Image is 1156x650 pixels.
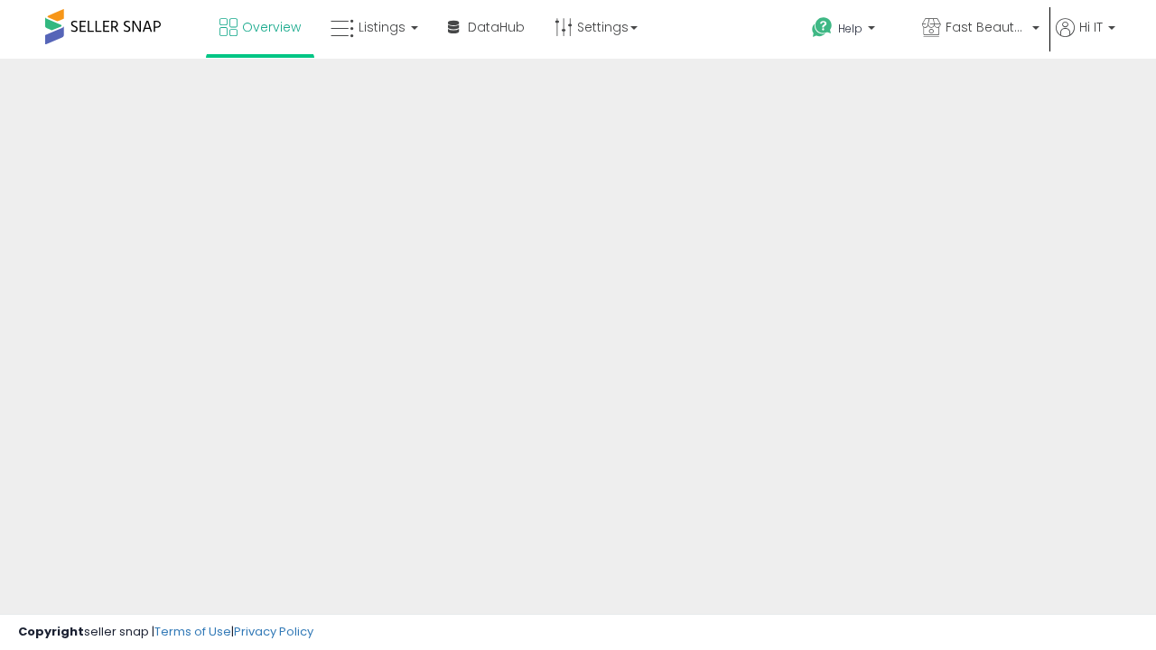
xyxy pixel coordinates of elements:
[18,623,84,640] strong: Copyright
[1056,18,1115,59] a: Hi IT
[1079,18,1103,36] span: Hi IT
[18,624,313,641] div: seller snap | |
[946,18,1027,36] span: Fast Beauty ([GEOGRAPHIC_DATA])
[811,16,834,39] i: Get Help
[154,623,231,640] a: Terms of Use
[468,18,525,36] span: DataHub
[359,18,406,36] span: Listings
[242,18,301,36] span: Overview
[234,623,313,640] a: Privacy Policy
[797,3,906,59] a: Help
[838,21,862,36] span: Help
